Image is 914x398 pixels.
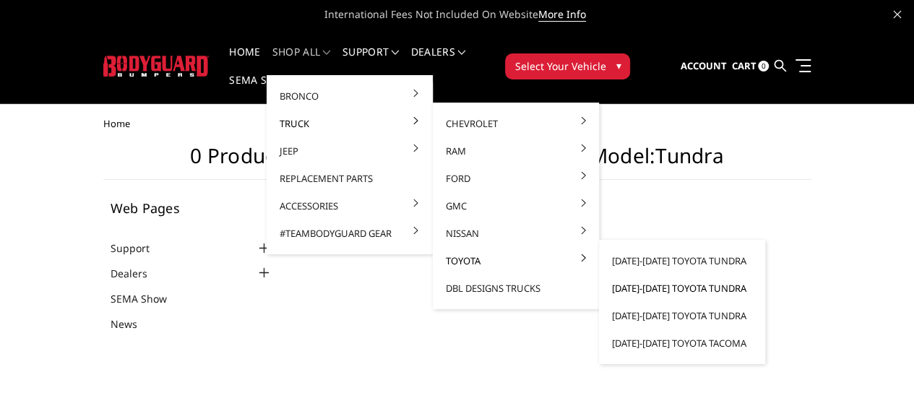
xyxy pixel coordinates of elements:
[111,316,155,332] a: News
[439,165,593,192] a: Ford
[514,59,605,74] span: Select Your Vehicle
[272,110,427,137] a: Truck
[103,117,130,130] span: Home
[605,274,759,302] a: [DATE]-[DATE] Toyota Tundra
[272,165,427,192] a: Replacement Parts
[605,329,759,357] a: [DATE]-[DATE] Toyota Tacoma
[505,53,630,79] button: Select Your Vehicle
[616,58,621,73] span: ▾
[272,137,427,165] a: Jeep
[111,266,165,281] a: Dealers
[229,47,260,75] a: Home
[272,192,427,220] a: Accessories
[411,47,466,75] a: Dealers
[103,56,210,77] img: BODYGUARD BUMPERS
[605,302,759,329] a: [DATE]-[DATE] Toyota Tundra
[605,247,759,274] a: [DATE]-[DATE] Toyota Tundra
[439,220,593,247] a: Nissan
[272,82,427,110] a: Bronco
[680,47,726,86] a: Account
[439,247,593,274] a: Toyota
[538,7,586,22] a: More Info
[680,59,726,72] span: Account
[439,110,593,137] a: Chevrolet
[731,47,769,86] a: Cart 0
[103,144,811,180] h1: 0 Product(s) for Year:2018, Make:Toyota, Model:Tundra
[111,202,273,215] h5: Web Pages
[229,75,292,103] a: SEMA Show
[288,274,804,289] span: No products found for this search.
[731,59,756,72] span: Cart
[439,137,593,165] a: Ram
[272,47,331,75] a: shop all
[111,241,168,256] a: Support
[439,192,593,220] a: GMC
[758,61,769,72] span: 0
[342,47,400,75] a: Support
[272,220,427,247] a: #TeamBodyguard Gear
[111,291,185,306] a: SEMA Show
[439,274,593,302] a: DBL Designs Trucks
